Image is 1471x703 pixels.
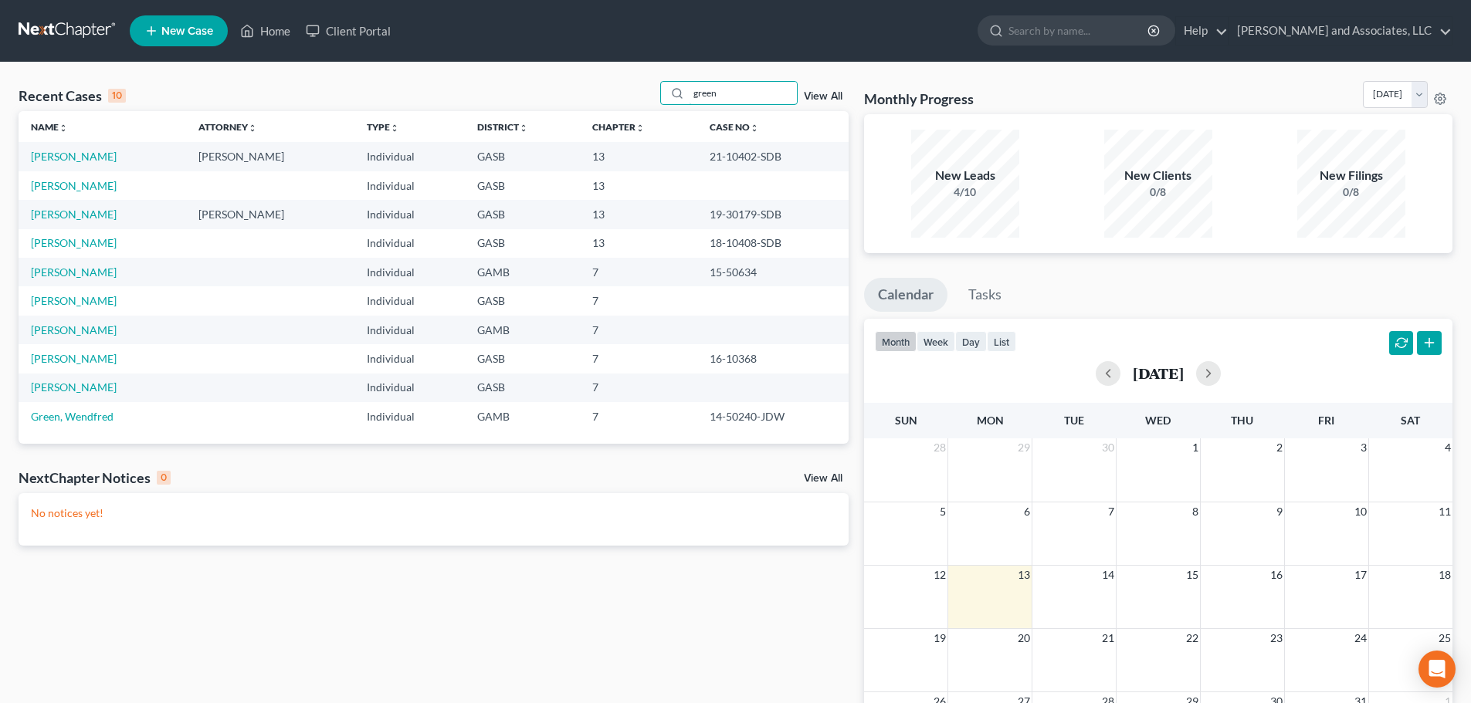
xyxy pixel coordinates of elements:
[1318,414,1334,427] span: Fri
[864,90,974,108] h3: Monthly Progress
[1185,629,1200,647] span: 22
[895,414,917,427] span: Sun
[932,629,947,647] span: 19
[1064,414,1084,427] span: Tue
[1133,365,1184,381] h2: [DATE]
[367,121,399,133] a: Typeunfold_more
[354,200,465,228] td: Individual
[580,142,697,171] td: 13
[911,184,1019,200] div: 4/10
[465,286,580,315] td: GASB
[31,236,117,249] a: [PERSON_NAME]
[977,414,1004,427] span: Mon
[31,294,117,307] a: [PERSON_NAME]
[697,258,849,286] td: 15-50634
[697,229,849,258] td: 18-10408-SDB
[1191,502,1200,521] span: 8
[636,123,645,133] i: unfold_more
[465,344,580,373] td: GASB
[465,229,580,258] td: GASB
[697,200,849,228] td: 19-30179-SDB
[298,17,398,45] a: Client Portal
[354,258,465,286] td: Individual
[1008,16,1150,45] input: Search by name...
[390,123,399,133] i: unfold_more
[710,121,759,133] a: Case Nounfold_more
[1353,502,1368,521] span: 10
[938,502,947,521] span: 5
[1437,566,1452,584] span: 18
[465,316,580,344] td: GAMB
[1104,167,1212,184] div: New Clients
[354,373,465,402] td: Individual
[59,123,68,133] i: unfold_more
[932,438,947,457] span: 28
[1437,502,1452,521] span: 11
[580,171,697,200] td: 13
[689,82,797,104] input: Search by name...
[465,402,580,431] td: GAMB
[1437,629,1452,647] span: 25
[1443,438,1452,457] span: 4
[31,352,117,365] a: [PERSON_NAME]
[519,123,528,133] i: unfold_more
[354,402,465,431] td: Individual
[1231,414,1253,427] span: Thu
[465,258,580,286] td: GAMB
[1100,566,1116,584] span: 14
[465,373,580,402] td: GASB
[1185,566,1200,584] span: 15
[1275,502,1284,521] span: 9
[31,505,836,521] p: No notices yet!
[31,410,114,423] a: Green, Wendfred
[697,402,849,431] td: 14-50240-JDW
[354,142,465,171] td: Individual
[157,471,171,485] div: 0
[1353,566,1368,584] span: 17
[354,229,465,258] td: Individual
[354,171,465,200] td: Individual
[1107,502,1116,521] span: 7
[697,344,849,373] td: 16-10368
[1145,414,1171,427] span: Wed
[1359,438,1368,457] span: 3
[1229,17,1452,45] a: [PERSON_NAME] and Associates, LLC
[1191,438,1200,457] span: 1
[354,286,465,315] td: Individual
[161,25,213,37] span: New Case
[580,402,697,431] td: 7
[465,171,580,200] td: GASB
[186,142,354,171] td: [PERSON_NAME]
[1016,566,1032,584] span: 13
[31,121,68,133] a: Nameunfold_more
[1104,184,1212,200] div: 0/8
[987,331,1016,352] button: list
[31,208,117,221] a: [PERSON_NAME]
[31,150,117,163] a: [PERSON_NAME]
[917,331,955,352] button: week
[465,200,580,228] td: GASB
[1297,184,1405,200] div: 0/8
[954,278,1015,312] a: Tasks
[875,331,917,352] button: month
[580,200,697,228] td: 13
[1353,629,1368,647] span: 24
[955,331,987,352] button: day
[580,258,697,286] td: 7
[1418,651,1456,688] div: Open Intercom Messenger
[1022,502,1032,521] span: 6
[31,179,117,192] a: [PERSON_NAME]
[697,142,849,171] td: 21-10402-SDB
[1269,566,1284,584] span: 16
[232,17,298,45] a: Home
[580,344,697,373] td: 7
[1016,629,1032,647] span: 20
[1176,17,1228,45] a: Help
[31,380,117,394] a: [PERSON_NAME]
[592,121,645,133] a: Chapterunfold_more
[580,373,697,402] td: 7
[750,123,759,133] i: unfold_more
[804,473,842,484] a: View All
[31,323,117,336] a: [PERSON_NAME]
[354,344,465,373] td: Individual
